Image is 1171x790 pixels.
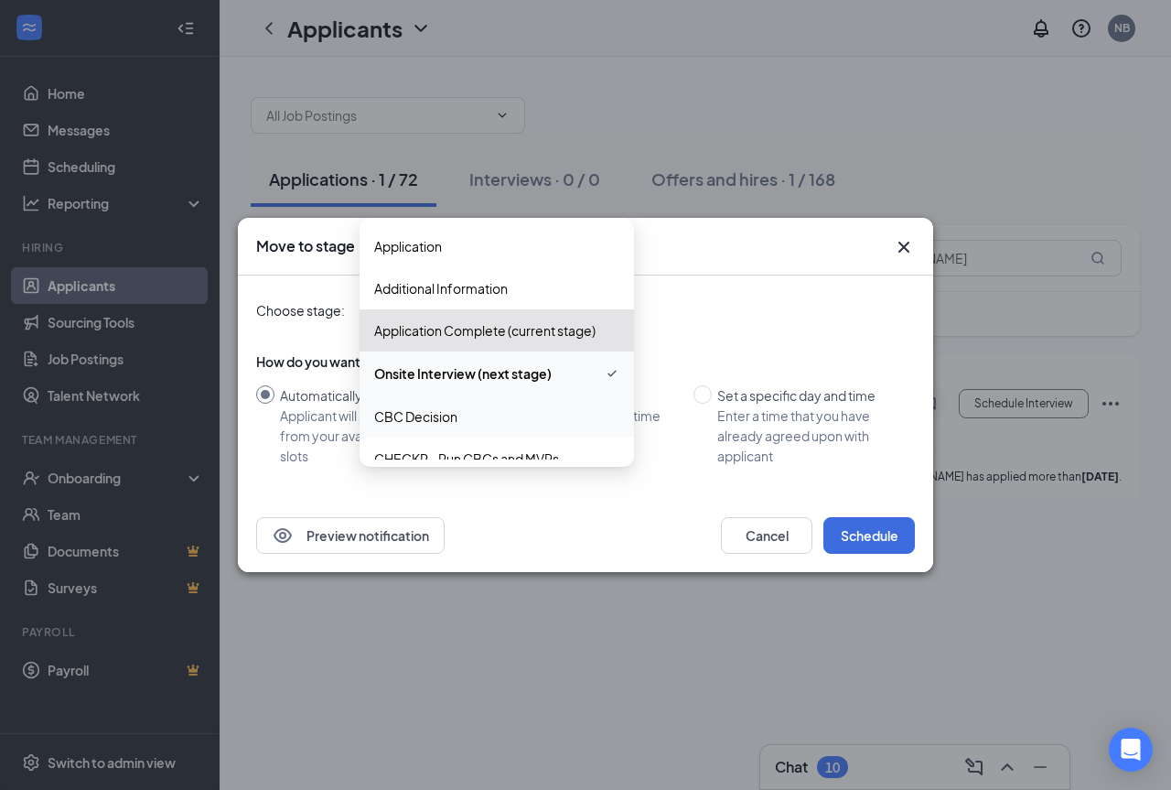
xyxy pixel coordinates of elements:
span: CBC Decision [374,406,457,427]
div: Automatically [280,385,424,406]
button: Schedule [823,517,915,554]
span: Additional Information [374,278,508,298]
svg: Cross [893,236,915,258]
span: CHECKR - Run CBCs and MVRs [374,449,559,469]
div: How do you want to schedule time with the applicant? [256,352,915,371]
button: Close [893,236,915,258]
div: Applicant will select from your available time slots [280,406,424,466]
span: Onsite Interview (next stage) [374,363,552,384]
button: EyePreview notification [256,517,445,554]
span: Application Complete (current stage) [374,320,596,341]
span: Application [374,236,442,256]
span: Choose stage: [256,300,345,320]
svg: Eye [272,525,294,547]
div: Open Intercom Messenger [1109,728,1153,772]
div: Set a specific day and time [717,385,900,406]
h3: Move to stage [256,236,355,256]
div: Enter a time that you have already agreed upon with applicant [717,406,900,466]
svg: Checkmark [605,363,619,384]
button: Cancel [721,517,812,554]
